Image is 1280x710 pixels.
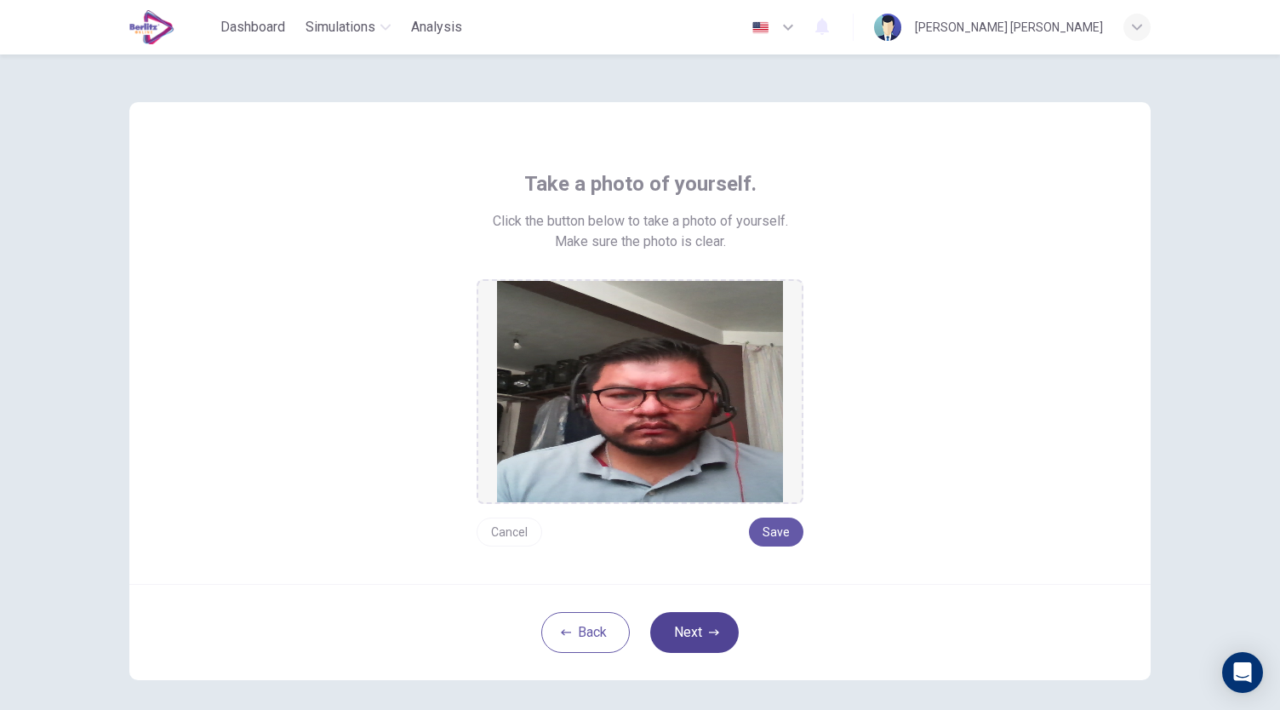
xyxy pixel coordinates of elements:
[129,10,214,44] a: EduSynch logo
[1222,652,1263,693] div: Open Intercom Messenger
[750,21,771,34] img: en
[650,612,739,653] button: Next
[404,12,469,43] button: Analysis
[306,17,375,37] span: Simulations
[524,170,757,198] span: Take a photo of yourself.
[299,12,397,43] button: Simulations
[129,10,174,44] img: EduSynch logo
[220,17,285,37] span: Dashboard
[497,281,783,502] img: preview screemshot
[493,211,788,232] span: Click the button below to take a photo of yourself.
[874,14,901,41] img: Profile picture
[555,232,726,252] span: Make sure the photo is clear.
[915,17,1103,37] div: [PERSON_NAME] [PERSON_NAME]
[477,518,542,547] button: Cancel
[541,612,630,653] button: Back
[749,518,803,547] button: Save
[411,17,462,37] span: Analysis
[214,12,292,43] button: Dashboard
